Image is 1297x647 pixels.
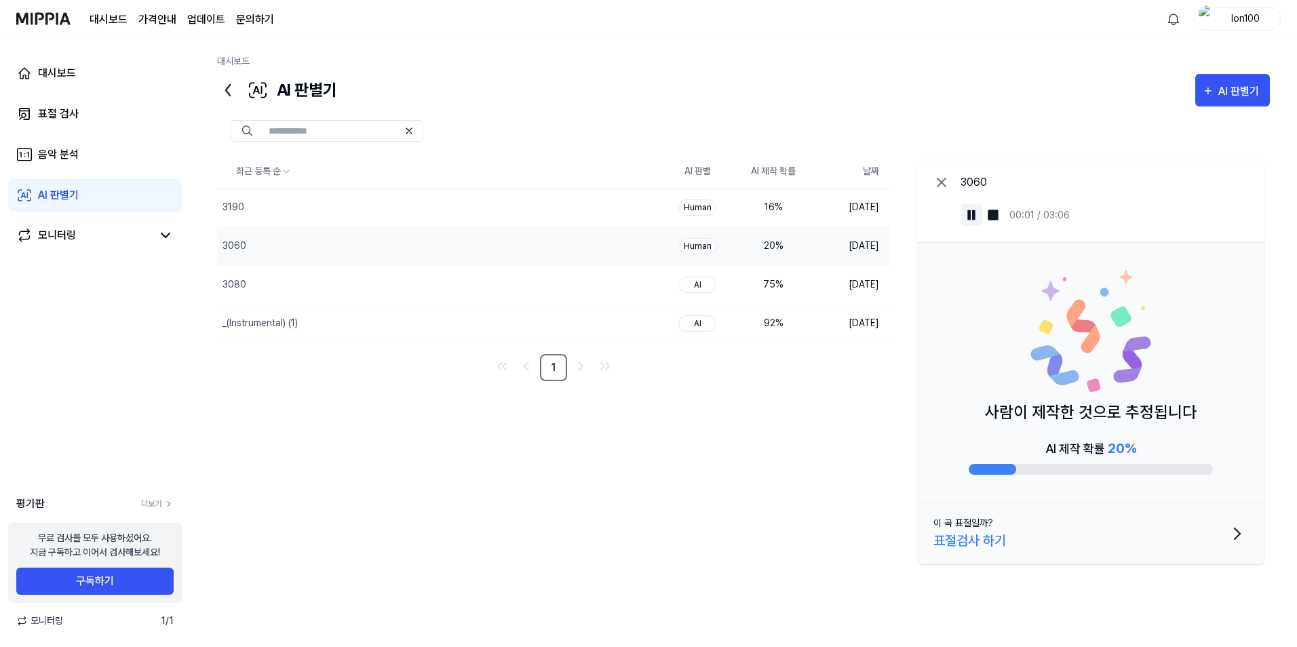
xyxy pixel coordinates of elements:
div: 3060 [222,239,246,253]
button: AI 판별기 [1195,74,1270,106]
div: 00:01 / 03:06 [1009,208,1070,222]
div: 3060 [961,174,1070,191]
div: AI 판별기 [217,74,337,106]
img: 알림 [1165,11,1182,27]
img: Search [242,125,252,136]
a: 음악 분석 [8,138,182,171]
div: 모니터링 [38,227,76,243]
span: 모니터링 [16,614,63,628]
a: Go to previous page [516,355,537,377]
th: AI 제작 확률 [735,155,811,188]
img: Human [1030,270,1152,392]
a: Go to last page [594,355,616,377]
div: 음악 분석 [38,146,79,163]
div: AI [678,277,716,293]
a: 대시보드 [8,57,182,90]
div: _(Instrumental) (1) [222,316,298,330]
img: profile [1199,5,1215,33]
a: 더보기 [141,498,174,510]
span: 1 / 1 [161,614,174,628]
div: AI [678,315,716,332]
div: 3190 [222,200,244,214]
button: 이 곡 표절일까?표절검사 하기 [917,503,1264,564]
button: 구독하기 [16,568,174,595]
img: stop [986,208,1000,222]
button: profilelon100 [1194,7,1281,31]
td: [DATE] [811,304,890,342]
a: 문의하기 [236,12,274,28]
th: AI 판별 [659,155,735,188]
div: 표절 검사 [38,106,79,122]
div: 92 % [746,316,800,330]
div: 표절검사 하기 [933,530,1006,551]
div: 대시보드 [38,65,76,81]
div: 무료 검사를 모두 사용하셨어요. 지금 구독하고 이어서 검사해보세요! [30,531,160,560]
a: AI 판별기 [8,179,182,212]
th: 날짜 [811,155,890,188]
div: 이 곡 표절일까? [933,516,993,530]
a: 대시보드 [217,56,250,66]
span: 평가판 [16,496,45,512]
a: 모니터링 [16,227,152,243]
a: Go to first page [491,355,513,377]
td: [DATE] [811,188,890,227]
div: Human [678,199,716,216]
div: Human [678,238,716,254]
img: pause [965,208,978,222]
div: lon100 [1219,11,1272,26]
a: 가격안내 [138,12,176,28]
div: AI 판별기 [38,187,79,203]
div: 20 % [746,239,800,253]
a: 업데이트 [187,12,225,28]
div: 3080 [222,277,246,292]
div: 16 % [746,200,800,214]
td: [DATE] [811,265,890,304]
td: [DATE] [811,227,890,265]
a: 1 [540,354,567,381]
nav: pagination [217,354,890,381]
a: Go to next page [570,355,592,377]
div: 75 % [746,277,800,292]
p: 사람이 제작한 것으로 추정됩니다 [985,400,1197,425]
a: 표절 검사 [8,98,182,130]
span: 20 % [1108,440,1136,456]
div: AI 판별기 [1218,83,1263,100]
div: AI 제작 확률 [1045,438,1136,458]
a: 대시보드 [90,12,128,28]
